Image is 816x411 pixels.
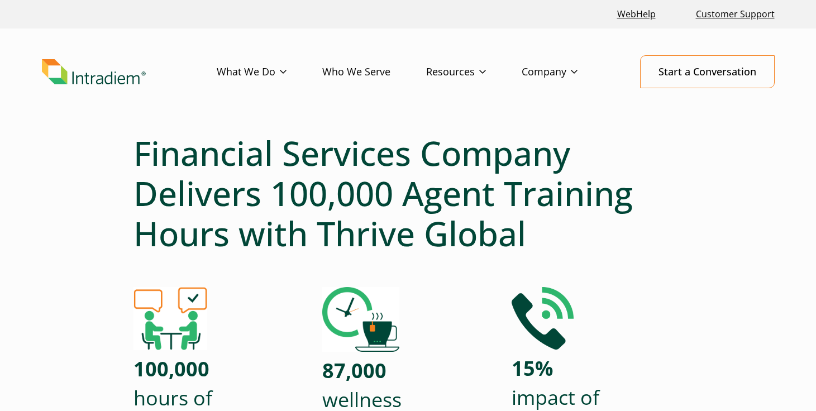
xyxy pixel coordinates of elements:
[133,133,683,254] h1: Financial Services Company Delivers 100,000 Agent Training Hours with Thrive Global
[42,59,146,85] img: Intradiem
[522,56,613,88] a: Company
[512,355,553,382] strong: 15%
[217,56,322,88] a: What We Do
[426,56,522,88] a: Resources
[613,2,660,26] a: Link opens in a new window
[691,2,779,26] a: Customer Support
[640,55,775,88] a: Start a Conversation
[322,357,386,384] strong: 87,000
[42,59,217,85] a: Link to homepage of Intradiem
[322,56,426,88] a: Who We Serve
[133,355,209,383] strong: 100,000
